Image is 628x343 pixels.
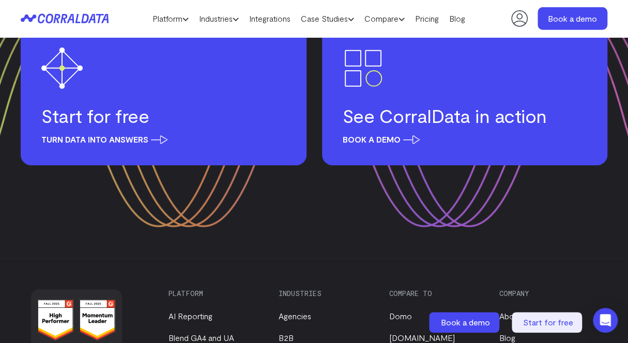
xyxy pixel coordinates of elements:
span: Book a demo [343,135,420,144]
span: Book a demo [441,317,490,327]
a: Blog [499,333,515,342]
a: Pricing [410,11,444,26]
a: [DOMAIN_NAME] [389,333,455,342]
div: Open Intercom Messenger [593,308,618,333]
a: Start for free Turn data into answers [21,27,307,165]
a: Book a demo [538,7,607,30]
a: Compare [359,11,410,26]
a: Book a demo [429,312,501,333]
span: Turn data into answers [41,135,167,144]
a: Start for free [512,312,584,333]
a: About Us [499,311,532,321]
a: Agencies [279,311,311,321]
a: Industries [194,11,244,26]
h3: Platform [169,289,266,298]
a: Blog [444,11,470,26]
a: Integrations [244,11,296,26]
a: Blend GA4 and UA [169,333,234,342]
a: AI Reporting [169,311,212,321]
a: Domo [389,311,412,321]
h3: Start for free [41,104,286,127]
h3: Company [499,289,597,298]
a: B2B [279,333,294,342]
a: See CorralData in action Book a demo [322,27,608,165]
span: Start for free [523,317,573,327]
a: Platform [147,11,194,26]
h3: Industries [279,289,376,298]
h3: Compare to [389,289,487,298]
a: Case Studies [296,11,359,26]
h3: See CorralData in action [343,104,587,127]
